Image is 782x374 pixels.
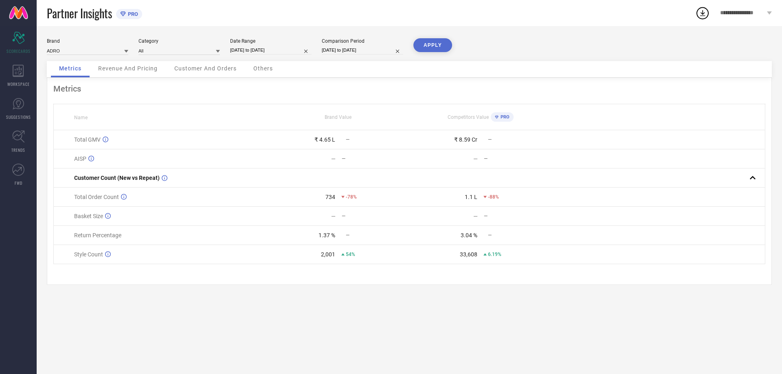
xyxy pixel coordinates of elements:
span: FWD [15,180,22,186]
div: ₹ 8.59 Cr [454,136,477,143]
div: Brand [47,38,128,44]
span: TRENDS [11,147,25,153]
span: Name [74,115,88,120]
div: 1.37 % [319,232,335,238]
div: 33,608 [460,251,477,258]
span: Metrics [59,65,81,72]
input: Select comparison period [322,46,403,55]
div: Metrics [53,84,765,94]
span: — [488,137,492,142]
span: — [488,232,492,238]
div: — [484,213,551,219]
div: — [342,213,409,219]
div: — [484,156,551,162]
input: Select date range [230,46,312,55]
span: Customer Count (New vs Repeat) [74,175,160,181]
div: 734 [325,194,335,200]
span: WORKSPACE [7,81,30,87]
div: — [473,155,478,162]
div: 2,001 [321,251,335,258]
div: 1.1 L [465,194,477,200]
span: Basket Size [74,213,103,219]
span: — [346,232,349,238]
div: Open download list [695,6,710,20]
span: PRO [126,11,138,17]
span: — [346,137,349,142]
div: — [331,155,336,162]
span: -88% [488,194,499,200]
div: Category [138,38,220,44]
span: 54% [346,252,355,257]
span: PRO [499,114,510,120]
div: 3.04 % [461,232,477,238]
span: Others [253,65,273,72]
div: — [342,156,409,162]
div: Comparison Period [322,38,403,44]
div: ₹ 4.65 L [314,136,335,143]
span: SCORECARDS [7,48,31,54]
span: Competitors Value [448,114,489,120]
span: SUGGESTIONS [6,114,31,120]
span: Style Count [74,251,103,258]
div: — [331,213,336,219]
span: 6.19% [488,252,501,257]
span: Brand Value [325,114,351,120]
span: Partner Insights [47,5,112,22]
span: Return Percentage [74,232,121,238]
span: Customer And Orders [174,65,237,72]
span: Total GMV [74,136,101,143]
div: — [473,213,478,219]
span: -78% [346,194,357,200]
span: Total Order Count [74,194,119,200]
span: AISP [74,155,86,162]
div: Date Range [230,38,312,44]
span: Revenue And Pricing [98,65,158,72]
button: APPLY [413,38,452,52]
